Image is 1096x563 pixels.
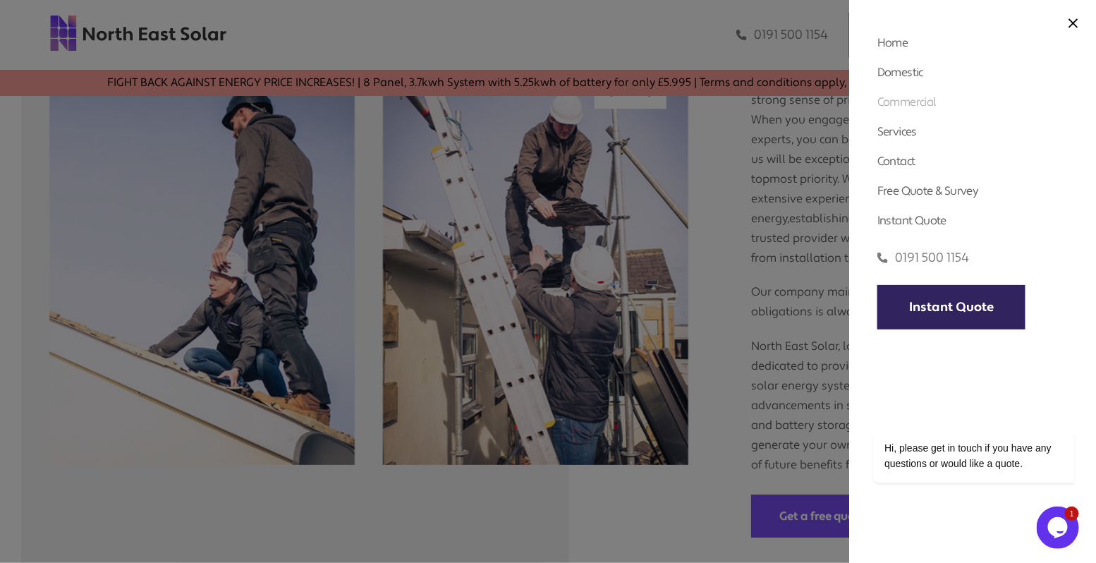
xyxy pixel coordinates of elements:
a: Services [877,124,917,139]
img: close icon [1068,18,1078,28]
a: Domestic [877,65,923,80]
a: Contact [877,154,915,169]
a: 0191 500 1154 [877,250,969,266]
a: Home [877,35,908,50]
a: Commercial [877,95,937,109]
img: phone icon [877,250,888,266]
iframe: chat widget [1037,507,1082,549]
a: Instant Quote [877,285,1025,329]
iframe: chat widget [828,301,1082,500]
a: Instant Quote [877,213,946,228]
a: Free Quote & Survey [877,183,979,198]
